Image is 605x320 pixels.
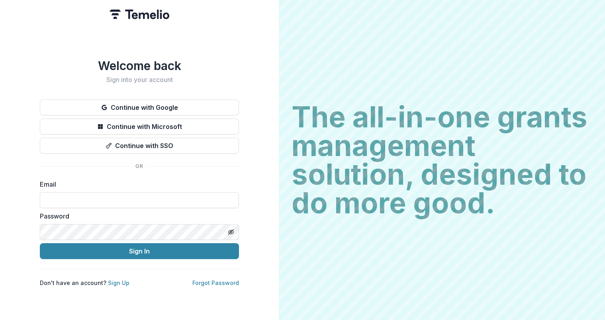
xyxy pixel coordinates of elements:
label: Email [40,180,234,189]
button: Continue with Google [40,100,239,115]
label: Password [40,211,234,221]
h1: Welcome back [40,59,239,73]
button: Sign In [40,243,239,259]
button: Continue with SSO [40,138,239,154]
p: Don't have an account? [40,279,129,287]
button: Toggle password visibility [225,226,237,238]
button: Continue with Microsoft [40,119,239,135]
h2: Sign into your account [40,76,239,84]
a: Sign Up [108,279,129,286]
a: Forgot Password [192,279,239,286]
img: Temelio [110,10,169,19]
